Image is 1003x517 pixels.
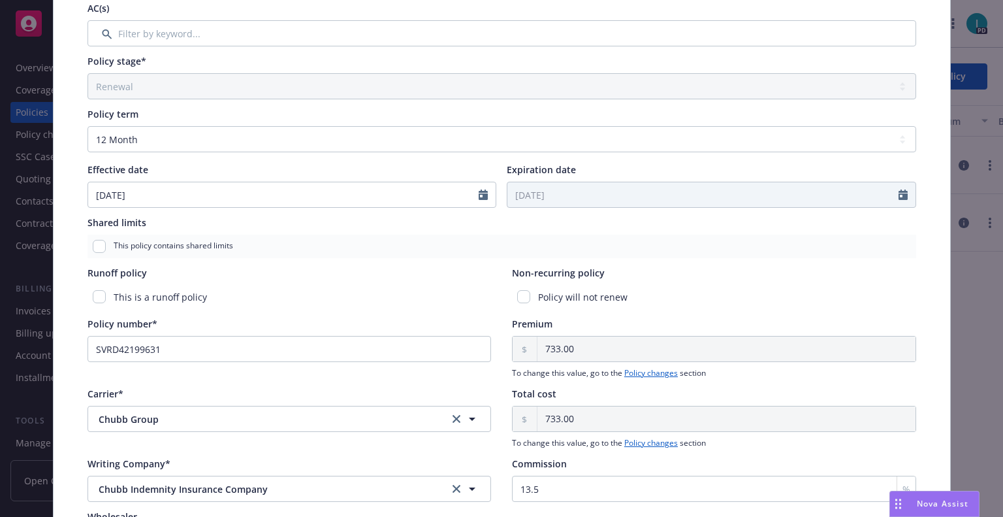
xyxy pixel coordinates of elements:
span: To change this value, go to the section [512,437,916,449]
span: Policy term [88,108,138,120]
input: 0.00 [537,337,915,361]
svg: Calendar [899,190,908,200]
span: Total cost [512,388,556,400]
input: MM/DD/YYYY [507,182,899,207]
span: Effective date [88,163,148,176]
span: Policy stage* [88,55,146,67]
input: 0.00 [537,407,915,431]
span: To change this value, go to the section [512,367,916,379]
span: Chubb Indemnity Insurance Company [99,482,428,496]
span: Premium [512,318,552,330]
button: Chubb Groupclear selection [88,406,492,432]
span: Shared limits [88,216,146,229]
span: Policy number* [88,318,157,330]
a: Policy changes [624,437,678,448]
span: Expiration date [507,163,576,176]
input: Filter by keyword... [88,20,916,46]
span: Commission [512,458,567,470]
div: Drag to move [890,492,906,516]
span: Nova Assist [917,498,968,509]
a: clear selection [449,411,464,427]
div: Policy will not renew [512,285,916,309]
a: clear selection [449,481,464,497]
span: % [902,482,910,496]
span: Carrier* [88,388,123,400]
span: Chubb Group [99,412,428,426]
div: This is a runoff policy [88,285,492,309]
button: Nova Assist [889,491,979,517]
input: MM/DD/YYYY [88,182,479,207]
span: Non-recurring policy [512,267,605,279]
span: AC(s) [88,2,109,14]
span: Runoff policy [88,267,147,279]
a: Policy changes [624,367,678,378]
div: This policy contains shared limits [88,235,916,258]
span: Writing Company* [88,458,170,470]
button: Chubb Indemnity Insurance Companyclear selection [88,476,492,502]
svg: Calendar [479,190,488,200]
